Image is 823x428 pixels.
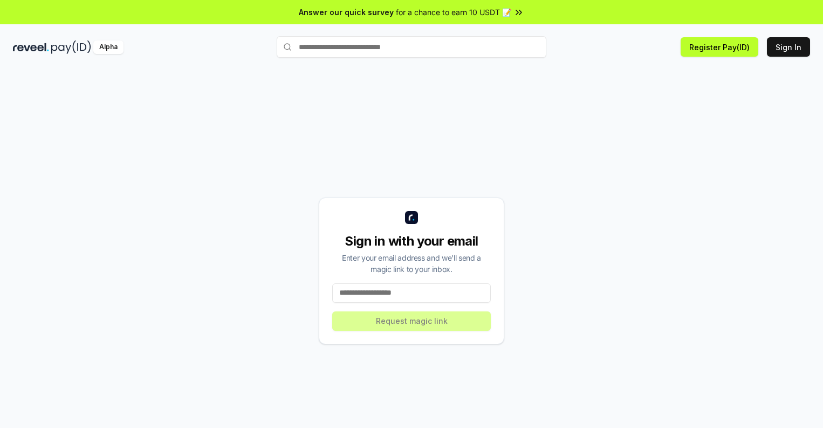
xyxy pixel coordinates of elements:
div: Enter your email address and we’ll send a magic link to your inbox. [332,252,491,275]
div: Sign in with your email [332,233,491,250]
img: reveel_dark [13,40,49,54]
span: Answer our quick survey [299,6,394,18]
img: logo_small [405,211,418,224]
div: Alpha [93,40,124,54]
button: Register Pay(ID) [681,37,758,57]
button: Sign In [767,37,810,57]
img: pay_id [51,40,91,54]
span: for a chance to earn 10 USDT 📝 [396,6,511,18]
